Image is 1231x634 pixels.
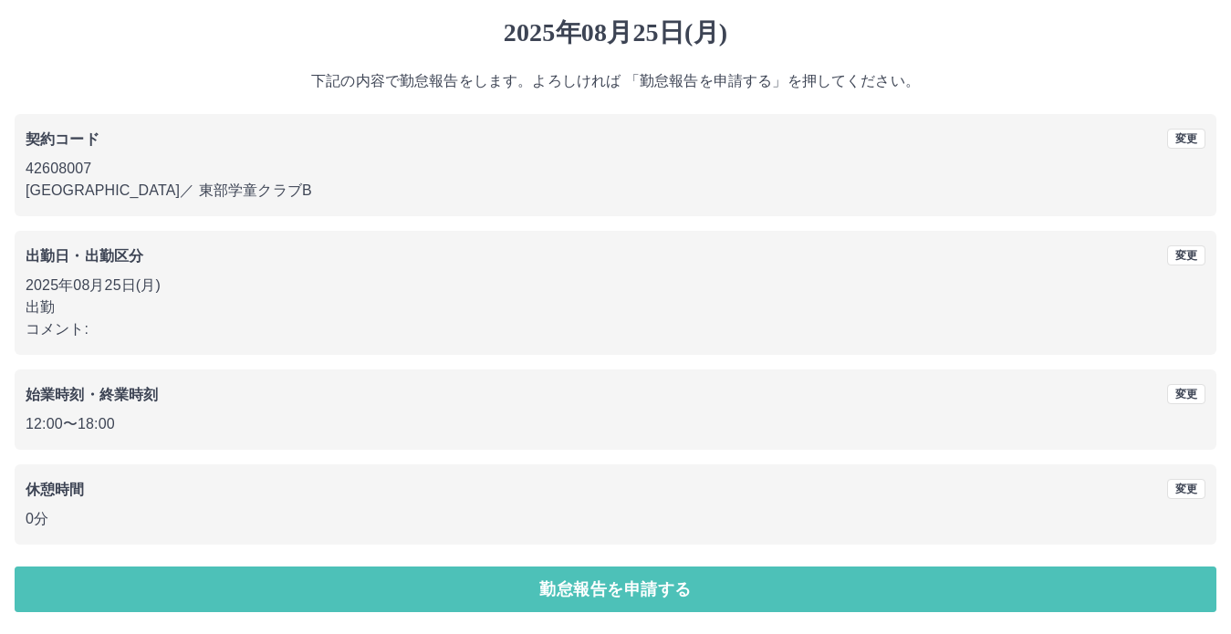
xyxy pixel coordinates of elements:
[26,248,143,264] b: 出勤日・出勤区分
[1167,245,1205,265] button: 変更
[1167,129,1205,149] button: 変更
[26,508,1205,530] p: 0分
[26,180,1205,202] p: [GEOGRAPHIC_DATA] ／ 東部学童クラブB
[26,158,1205,180] p: 42608007
[15,70,1216,92] p: 下記の内容で勤怠報告をします。よろしければ 「勤怠報告を申請する」を押してください。
[26,296,1205,318] p: 出勤
[26,413,1205,435] p: 12:00 〜 18:00
[26,318,1205,340] p: コメント:
[26,131,99,147] b: 契約コード
[1167,479,1205,499] button: 変更
[15,17,1216,48] h1: 2025年08月25日(月)
[26,482,85,497] b: 休憩時間
[1167,384,1205,404] button: 変更
[26,387,158,402] b: 始業時刻・終業時刻
[15,566,1216,612] button: 勤怠報告を申請する
[26,275,1205,296] p: 2025年08月25日(月)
